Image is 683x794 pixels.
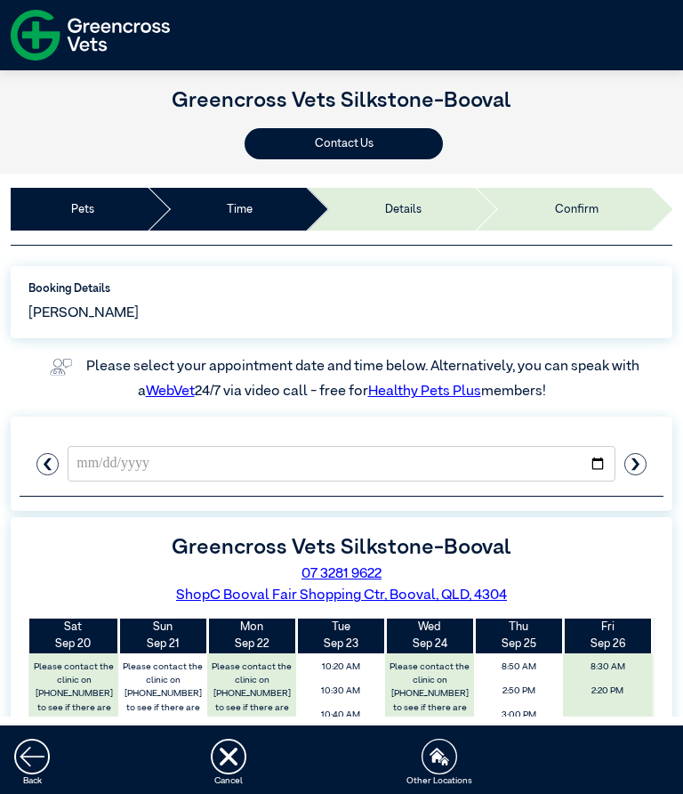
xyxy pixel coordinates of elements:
a: 07 3281 9622 [301,567,382,581]
label: Please select your appointment date and time below. Alternatively, you can speak with a 24/7 via ... [86,360,642,399]
span: 2:20 PM [568,681,647,701]
span: 10:40 AM [301,705,381,725]
a: Greencross Vets Silkstone-Booval [172,90,511,111]
label: Please contact the clinic on [PHONE_NUMBER] to see if there are extra slots on this day [387,657,473,746]
label: Please contact the clinic on [PHONE_NUMBER] to see if there are extra slots on this day [31,657,117,746]
span: 10:30 AM [301,681,381,701]
th: Sep 25 [474,619,563,652]
th: Sep 26 [563,619,652,652]
th: Sep 20 [29,619,118,652]
a: Healthy Pets Plus [368,385,481,399]
span: 2:50 PM [479,681,558,701]
a: ShopC Booval Fair Shopping Ctr, Booval, QLD, 4304 [176,588,507,603]
a: Time [227,201,253,218]
th: Sep 21 [118,619,207,652]
th: Sep 24 [385,619,474,652]
button: Contact Us [245,128,443,159]
img: f-logo [11,4,170,66]
label: Please contact the clinic on [PHONE_NUMBER] to see if there are extra slots on this day [209,657,295,746]
span: 3:00 PM [479,705,558,725]
label: Greencross Vets Silkstone-Booval [172,537,511,558]
span: [PERSON_NAME] [28,303,139,324]
span: 8:50 AM [479,657,558,677]
th: Sep 23 [296,619,385,652]
label: Please contact the clinic on [PHONE_NUMBER] to see if there are extra slots on this day [120,657,206,746]
a: WebVet [146,385,195,399]
span: 8:30 AM [568,657,647,677]
th: Sep 22 [207,619,296,652]
span: 10:20 AM [301,657,381,677]
a: Pets [71,201,94,218]
label: Booking Details [28,280,655,297]
img: vet [44,352,77,381]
